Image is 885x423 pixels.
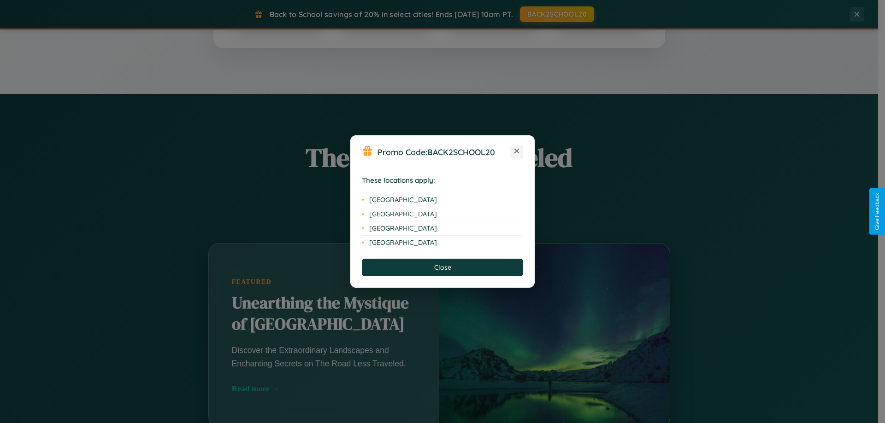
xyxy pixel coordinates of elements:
div: Give Feedback [874,193,880,230]
li: [GEOGRAPHIC_DATA] [362,193,523,207]
li: [GEOGRAPHIC_DATA] [362,207,523,221]
li: [GEOGRAPHIC_DATA] [362,221,523,236]
strong: These locations apply: [362,176,435,185]
h3: Promo Code: [378,147,510,157]
b: BACK2SCHOOL20 [427,147,495,157]
li: [GEOGRAPHIC_DATA] [362,236,523,249]
button: Close [362,259,523,276]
